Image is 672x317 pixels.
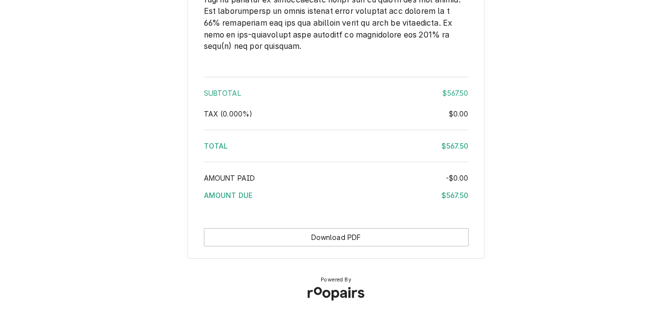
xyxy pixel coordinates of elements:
div: $567.50 [441,141,468,151]
img: Roopairs [299,279,373,309]
span: Powered By [321,276,351,284]
div: Button Group Row [204,228,469,246]
span: Amount Paid [204,174,255,182]
div: -$0.00 [446,173,469,183]
span: Amount Due [204,191,253,199]
div: Subtotal [204,88,469,98]
div: Amount Paid [204,173,469,183]
span: Total [204,142,228,150]
div: Total [204,141,469,151]
span: Tax ( 0.000% ) [204,110,253,118]
div: $567.50 [442,88,468,98]
div: Tax [204,109,469,119]
button: Download PDF [204,228,469,246]
div: Amount Due [204,190,469,200]
div: $0.00 [449,109,469,119]
span: Subtotal [204,89,241,97]
div: Amount Summary [204,73,469,207]
div: $567.50 [441,190,468,200]
div: Button Group [204,228,469,246]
